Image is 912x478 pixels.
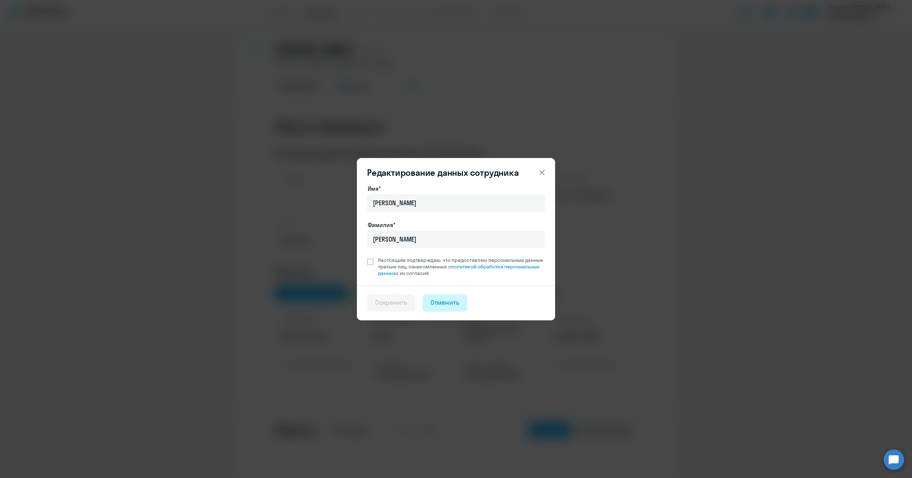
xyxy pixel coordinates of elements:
[431,298,460,307] div: Отменить
[367,294,415,312] button: Сохранить
[375,298,407,307] div: Сохранить
[357,167,555,178] header: Редактирование данных сотрудника
[378,263,540,276] a: политикой обработки персональных данных
[378,257,545,276] span: Настоящим подтверждаю, что предоставляю персональные данные третьих лиц, ознакомленных с с их сог...
[423,294,468,312] button: Отменить
[368,220,395,229] label: Фамилия*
